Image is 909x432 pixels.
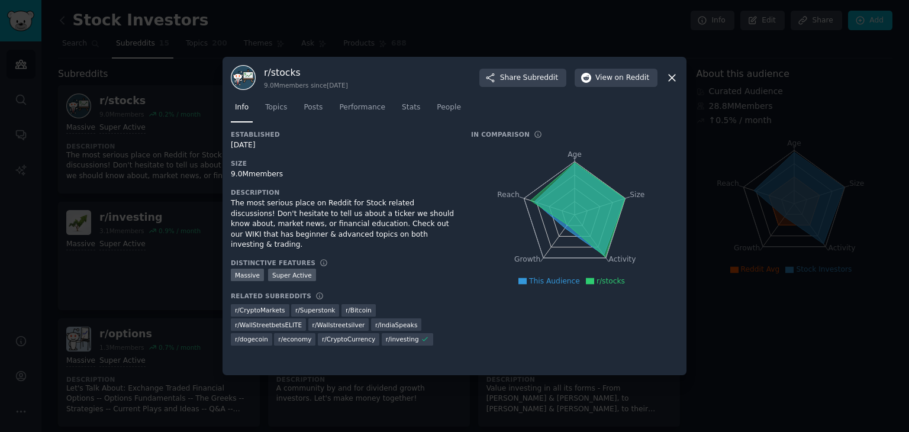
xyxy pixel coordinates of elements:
[615,73,649,83] span: on Reddit
[398,98,424,122] a: Stats
[500,73,558,83] span: Share
[231,140,454,151] div: [DATE]
[261,98,291,122] a: Topics
[339,102,385,113] span: Performance
[299,98,327,122] a: Posts
[433,98,465,122] a: People
[497,191,520,199] tspan: Reach
[375,321,417,329] span: r/ IndiaSpeaks
[231,130,454,138] h3: Established
[265,102,287,113] span: Topics
[568,150,582,159] tspan: Age
[295,306,335,314] span: r/ Superstonk
[278,335,311,343] span: r/ economy
[268,269,316,281] div: Super Active
[514,256,540,264] tspan: Growth
[231,98,253,122] a: Info
[595,73,649,83] span: View
[231,169,454,180] div: 9.0M members
[231,159,454,167] h3: Size
[312,321,365,329] span: r/ Wallstreetsilver
[529,277,580,285] span: This Audience
[630,191,644,199] tspan: Size
[304,102,323,113] span: Posts
[471,130,530,138] h3: In Comparison
[346,306,372,314] span: r/ Bitcoin
[609,256,636,264] tspan: Activity
[235,321,302,329] span: r/ WallStreetbetsELITE
[231,65,256,90] img: stocks
[231,269,264,281] div: Massive
[575,69,657,88] button: Viewon Reddit
[402,102,420,113] span: Stats
[597,277,625,285] span: r/stocks
[235,306,285,314] span: r/ CryptoMarkets
[479,69,566,88] button: ShareSubreddit
[231,292,311,300] h3: Related Subreddits
[335,98,389,122] a: Performance
[437,102,461,113] span: People
[386,335,419,343] span: r/ investing
[322,335,375,343] span: r/ CryptoCurrency
[264,66,348,79] h3: r/ stocks
[231,198,454,250] div: The most serious place on Reddit for Stock related discussions! Don't hesitate to tell us about a...
[231,259,315,267] h3: Distinctive Features
[523,73,558,83] span: Subreddit
[235,102,249,113] span: Info
[235,335,268,343] span: r/ dogecoin
[264,81,348,89] div: 9.0M members since [DATE]
[231,188,454,196] h3: Description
